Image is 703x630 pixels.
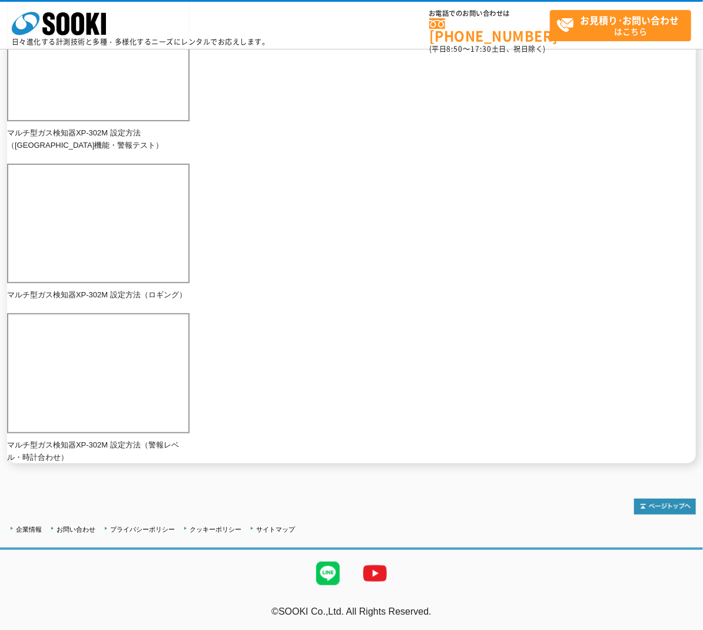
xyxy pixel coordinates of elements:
[447,44,463,54] span: 8:50
[7,439,190,464] p: マルチ型ガス検知器XP-302M 設定方法（警報レベル・時計合わせ）
[110,526,175,533] a: プライバシーポリシー
[7,127,190,152] p: マルチ型ガス検知器XP-302M 設定方法（[GEOGRAPHIC_DATA]機能・警報テスト）
[16,526,42,533] a: 企業情報
[256,526,295,533] a: サイトマップ
[634,499,696,515] img: トップページへ
[581,13,679,27] strong: お見積り･お問い合わせ
[351,550,399,597] img: YouTube
[429,44,546,54] span: (平日 ～ 土日、祝日除く)
[190,526,241,533] a: クッキーポリシー
[57,526,95,533] a: お問い合わせ
[556,11,691,40] span: はこちら
[550,10,691,41] a: お見積り･お問い合わせはこちら
[304,550,351,597] img: LINE
[470,44,492,54] span: 17:30
[429,18,550,42] a: [PHONE_NUMBER]
[7,289,190,301] p: マルチ型ガス検知器XP-302M 設定方法（ロギング）
[12,38,270,45] p: 日々進化する計測技術と多種・多様化するニーズにレンタルでお応えします。
[429,10,550,17] span: お電話でのお問い合わせは
[658,619,703,629] a: テストMail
